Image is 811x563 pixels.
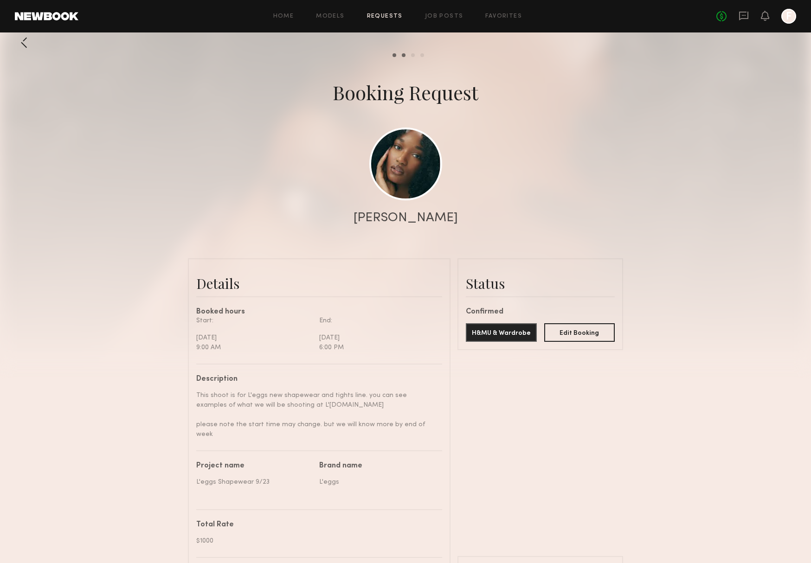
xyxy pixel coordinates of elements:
div: [DATE] [319,333,435,343]
a: F [781,9,796,24]
button: Edit Booking [544,323,615,342]
button: H&MU & Wardrobe [466,323,537,342]
div: Booked hours [196,308,442,316]
div: Booking Request [333,79,478,105]
div: Details [196,274,442,293]
a: Home [273,13,294,19]
div: 9:00 AM [196,343,312,352]
div: $1000 [196,536,435,546]
a: Requests [367,13,403,19]
div: Confirmed [466,308,615,316]
div: Total Rate [196,521,435,529]
div: 6:00 PM [319,343,435,352]
a: Favorites [485,13,522,19]
div: Status [466,274,615,293]
div: [DATE] [196,333,312,343]
div: End: [319,316,435,326]
div: This shoot is for L'eggs new shapewear and tights line. you can see examples of what we will be s... [196,390,435,439]
div: L'eggs Shapewear 9/23 [196,477,312,487]
a: Job Posts [425,13,463,19]
div: Project name [196,462,312,470]
div: Start: [196,316,312,326]
div: L'eggs [319,477,435,487]
div: Brand name [319,462,435,470]
div: [PERSON_NAME] [354,211,458,224]
div: Description [196,376,435,383]
a: Models [316,13,344,19]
